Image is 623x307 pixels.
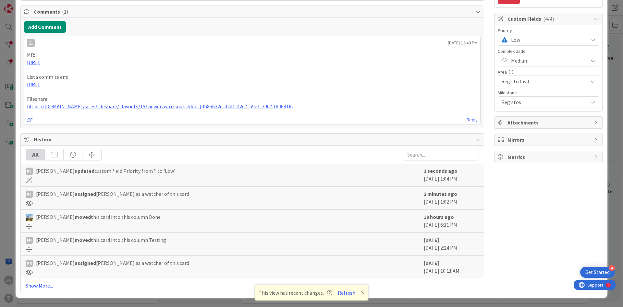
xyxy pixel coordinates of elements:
[75,214,91,220] b: moved
[501,98,584,107] span: Registos
[34,136,472,143] span: History
[26,282,479,289] a: Show More...
[424,236,479,252] div: [DATE] 2:24 PM
[511,35,584,44] span: Low
[507,119,591,126] span: Attachments
[75,191,96,197] b: assigned
[336,289,358,297] button: Refresh
[580,267,615,278] div: Open Get Started checklist, remaining modules: 4
[424,168,458,174] b: 3 seconds ago
[424,214,454,220] b: 19 hours ago
[34,8,472,16] span: Comments
[26,191,33,198] div: BS
[424,213,479,229] div: [DATE] 6:11 PM
[27,73,478,81] p: Lista commits em:
[259,289,332,297] span: This view has recent changes.
[36,190,189,198] span: [PERSON_NAME] [PERSON_NAME] as a watcher of this card
[467,116,478,124] a: Reply
[26,214,33,221] img: DG
[27,59,40,65] a: [URL]
[62,8,68,15] span: ( 1 )
[36,236,166,244] span: [PERSON_NAME] this card into this column Testing
[36,167,175,175] span: [PERSON_NAME] custom field Priority from '' to 'Low'
[27,51,478,59] p: MR:
[424,259,479,275] div: [DATE] 10:11 AM
[27,103,293,110] a: https://[DOMAIN_NAME]/sites/fileshare/_layouts/15/viewer.aspx?sourcedoc={db85632d-d2d1-42e7-b9e1-...
[609,265,615,271] div: 4
[424,190,479,206] div: [DATE] 1:02 PM
[424,260,439,266] b: [DATE]
[26,149,45,160] div: All
[448,40,478,46] span: [DATE] 12:49 PM
[424,237,439,243] b: [DATE]
[498,49,599,53] div: Complexidade
[24,21,66,33] button: Add Comment
[34,3,35,8] div: 1
[26,168,33,175] div: BS
[75,237,91,243] b: moved
[75,260,96,266] b: assigned
[36,213,161,221] span: [PERSON_NAME] this card into this column Done
[501,77,584,86] span: Registo Civil
[27,81,40,88] a: [URL]
[507,136,591,144] span: Mirrors
[498,90,599,95] div: Milestone
[26,260,33,267] div: MR
[543,16,554,22] span: ( 4/4 )
[404,149,479,160] input: Search...
[507,153,591,161] span: Metrics
[511,56,584,65] span: Medium
[498,28,599,33] div: Priority
[14,1,30,9] span: Support
[424,167,479,183] div: [DATE] 1:04 PM
[26,237,33,244] div: FM
[27,95,478,103] p: Fileshare:
[507,15,591,23] span: Custom Fields
[498,70,599,74] div: Area
[424,191,457,197] b: 2 minutes ago
[75,168,94,174] b: updated
[36,259,189,267] span: [PERSON_NAME] [PERSON_NAME] as a watcher of this card
[585,269,610,276] div: Get Started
